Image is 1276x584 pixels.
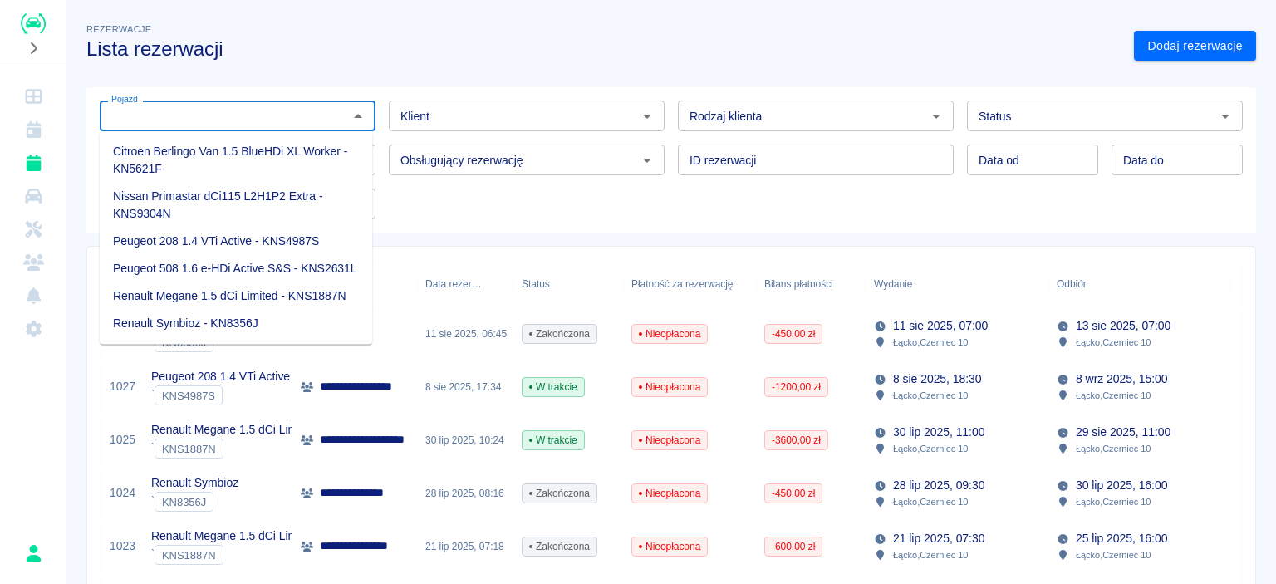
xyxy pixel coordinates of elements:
div: Wydanie [874,261,912,307]
span: Nieopłacona [632,433,707,448]
a: 1027 [110,378,135,395]
p: Renault Megane 1.5 dCi Limited [151,528,317,545]
p: 8 sie 2025, 18:30 [893,371,982,388]
div: Data rezerwacji [417,261,513,307]
p: 8 wrz 2025, 15:00 [1076,371,1167,388]
div: 11 sie 2025, 06:45 [417,307,513,361]
li: Citroen Berlingo Van 1.5 BlueHDi XL Worker - KN5621F [100,138,372,183]
p: Peugeot 208 1.4 VTi Active [151,368,290,385]
span: Zakończona [523,326,596,341]
span: KNS1887N [155,549,223,562]
label: Pojazd [111,93,138,106]
p: Łącko , Czerniec 10 [1076,494,1151,509]
span: Zakończona [523,539,596,554]
div: Wydanie [866,261,1048,307]
div: ` [151,492,238,512]
button: Sort [482,272,505,296]
button: Otwórz [636,149,659,172]
span: KNS4987S [155,390,222,402]
div: 30 lip 2025, 10:24 [417,414,513,467]
p: Łącko , Czerniec 10 [893,494,968,509]
button: Sort [1087,272,1110,296]
div: Status [513,261,623,307]
div: ` [151,385,290,405]
p: Renault Symbioz [151,474,238,492]
input: DD.MM.YYYY [967,145,1098,175]
p: 29 sie 2025, 11:00 [1076,424,1170,441]
p: Łącko , Czerniec 10 [1076,441,1151,456]
a: Serwisy [7,213,60,246]
p: Łącko , Czerniec 10 [893,335,968,350]
p: 28 lip 2025, 09:30 [893,477,984,494]
p: 25 lip 2025, 16:00 [1076,530,1167,547]
a: 1023 [110,537,135,555]
h3: Lista rezerwacji [86,37,1121,61]
li: Peugeot 508 1.6 e-HDi Active S&S - KNS2631L [100,255,372,282]
p: Łącko , Czerniec 10 [1076,547,1151,562]
span: W trakcie [523,380,584,395]
img: Renthelp [21,13,46,34]
div: Bilans płatności [764,261,833,307]
div: 28 lip 2025, 08:16 [417,467,513,520]
p: Renault Megane 1.5 dCi Limited [151,421,317,439]
a: Kalendarz [7,113,60,146]
li: Renault Symbioz - KN8356J [100,310,372,337]
span: KNS1887N [155,443,223,455]
div: Data rezerwacji [425,261,482,307]
p: Łącko , Czerniec 10 [1076,335,1151,350]
button: Rozwiń nawigację [21,37,46,59]
p: Łącko , Czerniec 10 [893,388,968,403]
a: Klienci [7,246,60,279]
span: -450,00 zł [765,326,822,341]
p: Łącko , Czerniec 10 [1076,388,1151,403]
span: Rezerwacje [86,24,151,34]
p: 30 lip 2025, 16:00 [1076,477,1167,494]
a: Dashboard [7,80,60,113]
div: Płatność za rezerwację [623,261,756,307]
span: Nieopłacona [632,486,707,501]
span: Zakończona [523,486,596,501]
li: Renault Megane 1.5 dCi Limited - KNS1887N [100,282,372,310]
button: Zamknij [346,105,370,128]
div: 21 lip 2025, 07:18 [417,520,513,573]
a: 1025 [110,431,135,449]
div: ` [151,439,317,459]
div: Płatność za rezerwację [631,261,734,307]
p: Łącko , Czerniec 10 [893,441,968,456]
a: Dodaj rezerwację [1134,31,1256,61]
a: Ustawienia [7,312,60,346]
li: Peugeot 208 1.4 VTi Active - KNS4987S [100,228,372,255]
a: 1024 [110,484,135,502]
span: Nieopłacona [632,539,707,554]
div: ` [151,545,317,565]
div: Klient [292,261,417,307]
div: Status [522,261,550,307]
div: Odbiór [1048,261,1231,307]
div: 8 sie 2025, 17:34 [417,361,513,414]
a: Rezerwacje [7,146,60,179]
button: Wiktor Hryc [16,536,51,571]
button: Otwórz [925,105,948,128]
p: Łącko , Czerniec 10 [893,547,968,562]
div: Bilans płatności [756,261,866,307]
a: Flota [7,179,60,213]
span: -600,00 zł [765,539,822,554]
p: 13 sie 2025, 07:00 [1076,317,1170,335]
button: Otwórz [1214,105,1237,128]
div: Odbiór [1057,261,1087,307]
li: Nissan Primastar dCi115 L2H1P2 Extra - KNS9304N [100,183,372,228]
p: 21 lip 2025, 07:30 [893,530,984,547]
span: -3600,00 zł [765,433,827,448]
span: W trakcie [523,433,584,448]
p: 11 sie 2025, 07:00 [893,317,988,335]
button: Sort [912,272,935,296]
span: -1200,00 zł [765,380,827,395]
span: KN8356J [155,496,213,508]
button: Otwórz [636,105,659,128]
span: Nieopłacona [632,380,707,395]
input: DD.MM.YYYY [1112,145,1243,175]
span: -450,00 zł [765,486,822,501]
p: 30 lip 2025, 11:00 [893,424,984,441]
span: Nieopłacona [632,326,707,341]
